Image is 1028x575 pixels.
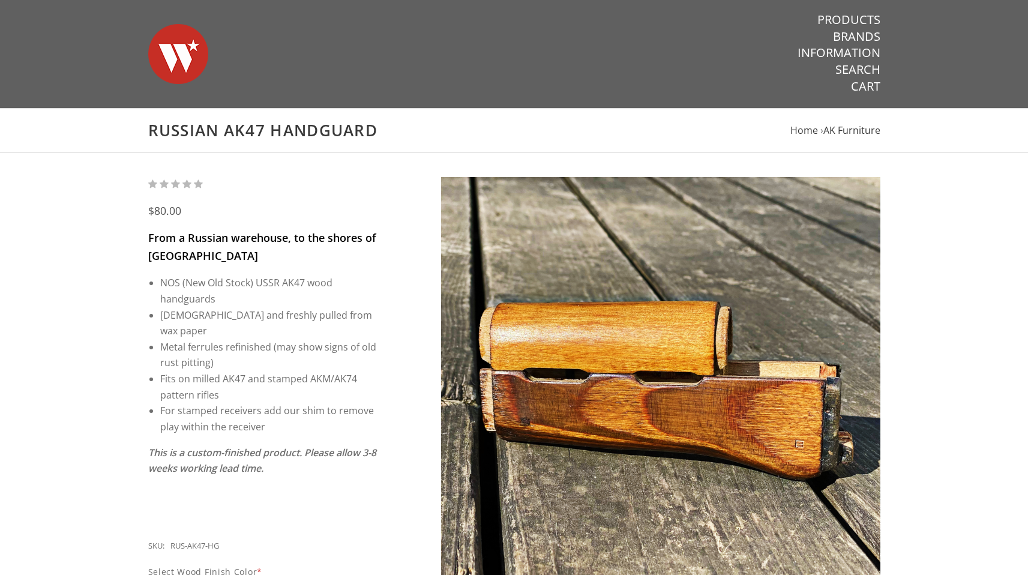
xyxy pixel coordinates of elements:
a: Products [817,12,880,28]
span: For stamped receivers add our shim to remove play within the receiver [160,404,374,433]
li: Metal ferrules refinished (may show signs of old rust pitting) [160,339,378,371]
div: RUS-AK47-HG [170,540,219,553]
span: From a Russian warehouse, to the shores of [GEOGRAPHIC_DATA] [148,230,376,263]
li: NOS (New Old Stock) USSR AK47 wood handguards [160,275,378,307]
a: Search [835,62,880,77]
div: SKU: [148,540,164,553]
li: [DEMOGRAPHIC_DATA] and freshly pulled from wax paper [160,307,378,339]
a: Information [798,45,880,61]
span: $80.00 [148,203,181,218]
a: Cart [851,79,880,94]
h1: Russian AK47 Handguard [148,121,880,140]
a: AK Furniture [823,124,880,137]
a: Brands [833,29,880,44]
a: Home [790,124,818,137]
em: This is a custom-finished product. Please allow 3-8 weeks working lead time. [148,446,376,475]
img: Warsaw Wood Co. [148,12,208,96]
li: › [820,122,880,139]
li: Fits on milled AK47 and stamped AKM/AK74 pattern rifles [160,371,378,403]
